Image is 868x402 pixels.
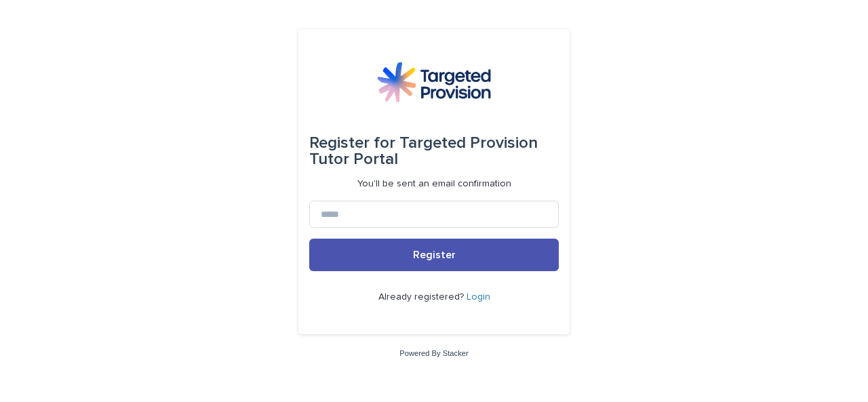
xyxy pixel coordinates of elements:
a: Powered By Stacker [399,349,468,357]
div: Targeted Provision Tutor Portal [309,124,559,178]
img: M5nRWzHhSzIhMunXDL62 [377,62,491,102]
span: Register for [309,135,395,151]
button: Register [309,239,559,271]
p: You'll be sent an email confirmation [357,178,511,190]
a: Login [467,292,490,302]
span: Register [413,249,456,260]
span: Already registered? [378,292,467,302]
